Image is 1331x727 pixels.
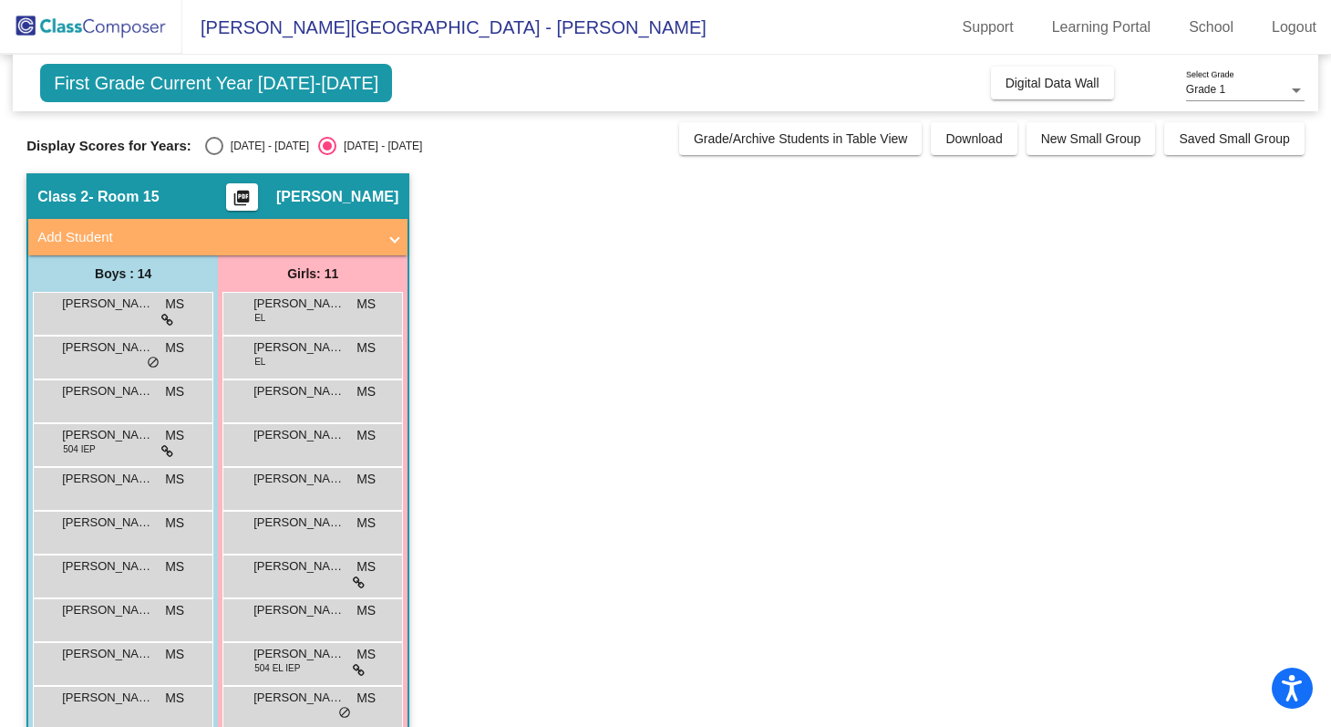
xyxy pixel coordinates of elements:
[276,188,398,206] span: [PERSON_NAME]
[253,514,345,532] span: [PERSON_NAME]
[253,601,345,619] span: [PERSON_NAME]
[88,188,159,206] span: - Room 15
[254,661,300,675] span: 504 EL IEP
[28,255,218,292] div: Boys : 14
[1027,122,1156,155] button: New Small Group
[62,514,153,532] span: [PERSON_NAME]
[37,188,88,206] span: Class 2
[62,426,153,444] span: [PERSON_NAME]
[37,227,377,248] mat-panel-title: Add Student
[254,311,265,325] span: EL
[253,689,345,707] span: [PERSON_NAME]
[356,557,376,576] span: MS
[694,131,908,146] span: Grade/Archive Students in Table View
[356,689,376,708] span: MS
[165,689,184,708] span: MS
[28,219,408,255] mat-expansion-panel-header: Add Student
[62,338,153,357] span: [PERSON_NAME] [PERSON_NAME]
[356,645,376,664] span: MS
[254,355,265,369] span: EL
[62,645,153,663] span: [PERSON_NAME]
[991,67,1114,99] button: Digital Data Wall
[62,470,153,488] span: [PERSON_NAME]
[356,382,376,401] span: MS
[1186,83,1225,96] span: Grade 1
[253,470,345,488] span: [PERSON_NAME]
[165,338,184,358] span: MS
[182,13,707,42] span: [PERSON_NAME][GEOGRAPHIC_DATA] - [PERSON_NAME]
[253,557,345,576] span: [PERSON_NAME]
[356,601,376,620] span: MS
[945,131,1002,146] span: Download
[1179,131,1289,146] span: Saved Small Group
[1257,13,1331,42] a: Logout
[253,382,345,400] span: [PERSON_NAME]
[147,356,160,370] span: do_not_disturb_alt
[931,122,1016,155] button: Download
[62,295,153,313] span: [PERSON_NAME]
[165,382,184,401] span: MS
[165,470,184,489] span: MS
[218,255,408,292] div: Girls: 11
[165,601,184,620] span: MS
[165,514,184,533] span: MS
[253,645,345,663] span: [PERSON_NAME]
[1164,122,1304,155] button: Saved Small Group
[165,645,184,664] span: MS
[1006,76,1099,90] span: Digital Data Wall
[253,295,345,313] span: [PERSON_NAME]
[679,122,923,155] button: Grade/Archive Students in Table View
[205,137,422,155] mat-radio-group: Select an option
[62,601,153,619] span: [PERSON_NAME]
[63,442,96,456] span: 504 IEP
[62,689,153,707] span: [PERSON_NAME]
[338,706,351,721] span: do_not_disturb_alt
[1041,131,1141,146] span: New Small Group
[165,426,184,445] span: MS
[26,138,191,154] span: Display Scores for Years:
[40,64,392,102] span: First Grade Current Year [DATE]-[DATE]
[336,138,422,154] div: [DATE] - [DATE]
[62,382,153,400] span: [PERSON_NAME]
[356,338,376,358] span: MS
[253,426,345,444] span: [PERSON_NAME]
[226,183,258,211] button: Print Students Details
[1174,13,1248,42] a: School
[62,557,153,576] span: [PERSON_NAME]
[356,426,376,445] span: MS
[253,338,345,357] span: [PERSON_NAME]
[231,189,253,214] mat-icon: picture_as_pdf
[356,295,376,314] span: MS
[948,13,1028,42] a: Support
[165,295,184,314] span: MS
[356,514,376,533] span: MS
[356,470,376,489] span: MS
[223,138,309,154] div: [DATE] - [DATE]
[1037,13,1166,42] a: Learning Portal
[165,557,184,576] span: MS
